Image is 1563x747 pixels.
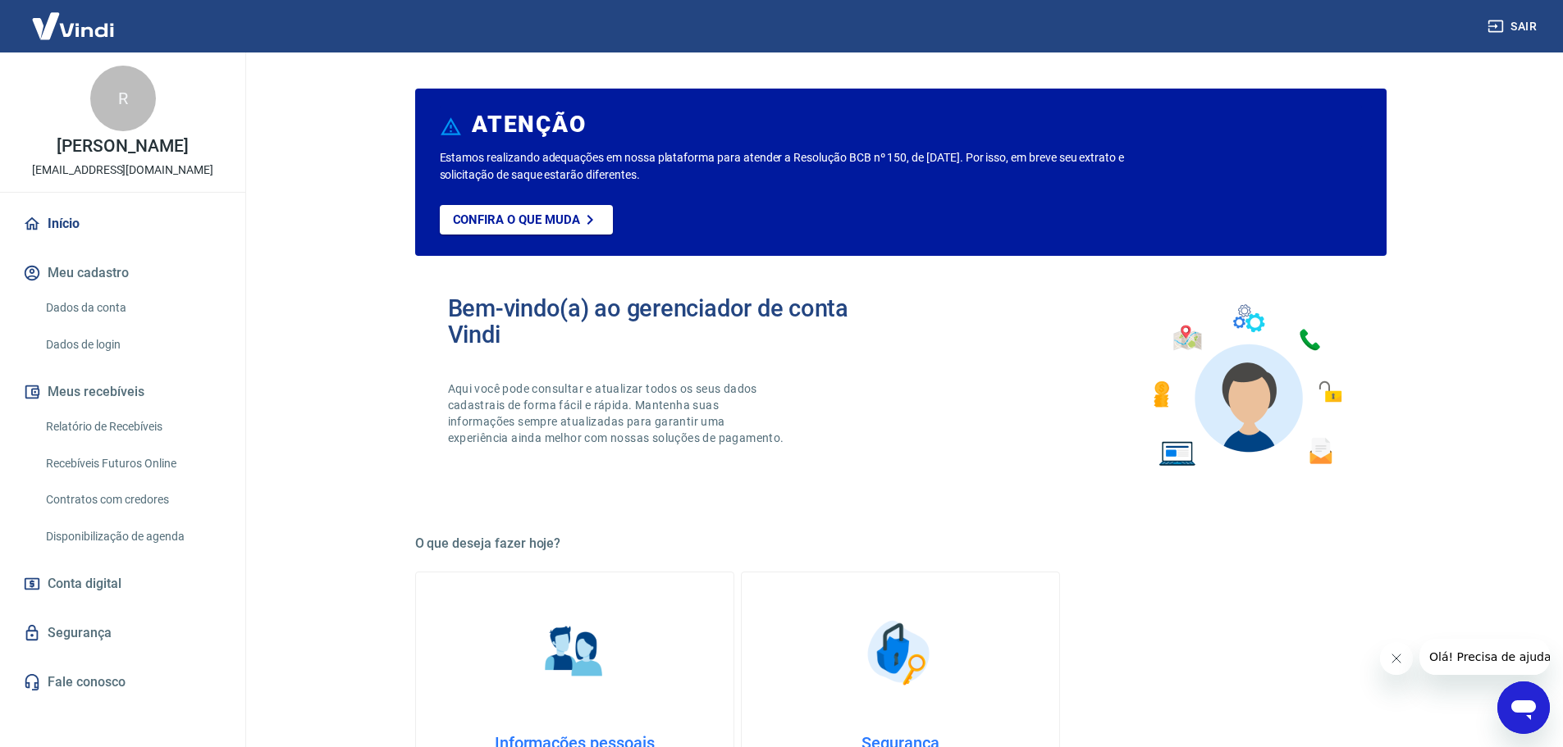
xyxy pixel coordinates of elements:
[859,612,941,694] img: Segurança
[39,447,226,481] a: Recebíveis Futuros Online
[39,520,226,553] a: Disponibilização de agenda
[440,149,1177,184] p: Estamos realizando adequações em nossa plataforma para atender a Resolução BCB nº 150, de [DATE]....
[1419,639,1550,675] iframe: Mensagem da empresa
[20,255,226,291] button: Meu cadastro
[472,116,586,133] h6: ATENÇÃO
[20,615,226,651] a: Segurança
[415,535,1387,552] h5: O que deseja fazer hoje?
[32,162,213,179] p: [EMAIL_ADDRESS][DOMAIN_NAME]
[39,328,226,362] a: Dados de login
[20,1,126,51] img: Vindi
[39,483,226,517] a: Contratos com credores
[57,138,188,155] p: [PERSON_NAME]
[20,374,226,410] button: Meus recebíveis
[20,566,226,602] a: Conta digital
[20,664,226,700] a: Fale conosco
[39,410,226,444] a: Relatório de Recebíveis
[533,612,615,694] img: Informações pessoais
[20,206,226,242] a: Início
[48,572,121,595] span: Conta digital
[1497,681,1550,734] iframe: Botão para abrir a janela de mensagens
[10,11,138,25] span: Olá! Precisa de ajuda?
[448,295,901,348] h2: Bem-vindo(a) ao gerenciador de conta Vindi
[453,212,580,227] p: Confira o que muda
[90,66,156,131] div: R
[39,291,226,325] a: Dados da conta
[1139,295,1354,476] img: Imagem de um avatar masculino com diversos icones exemplificando as funcionalidades do gerenciado...
[448,380,788,446] p: Aqui você pode consultar e atualizar todos os seus dados cadastrais de forma fácil e rápida. Mant...
[440,205,613,235] a: Confira o que muda
[1380,642,1413,675] iframe: Fechar mensagem
[1484,11,1543,42] button: Sair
